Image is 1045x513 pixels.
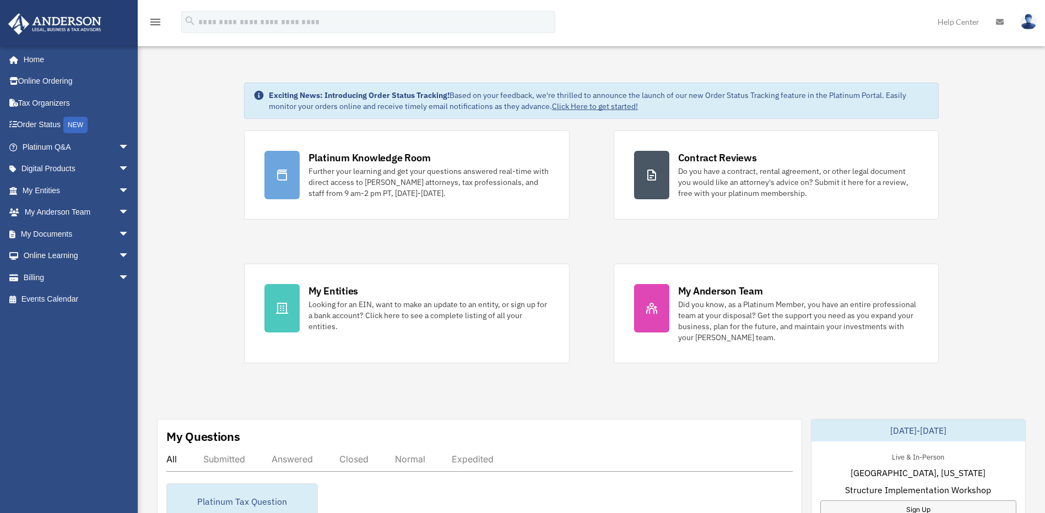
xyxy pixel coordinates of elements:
[678,151,757,165] div: Contract Reviews
[203,454,245,465] div: Submitted
[552,101,638,111] a: Click Here to get started!
[8,92,146,114] a: Tax Organizers
[8,223,146,245] a: My Documentsarrow_drop_down
[184,15,196,27] i: search
[118,266,140,289] span: arrow_drop_down
[308,299,549,332] div: Looking for an EIN, want to make an update to an entity, or sign up for a bank account? Click her...
[269,90,930,112] div: Based on your feedback, we're thrilled to announce the launch of our new Order Status Tracking fe...
[678,299,919,343] div: Did you know, as a Platinum Member, you have an entire professional team at your disposal? Get th...
[8,266,146,288] a: Billingarrow_drop_down
[244,264,570,363] a: My Entities Looking for an EIN, want to make an update to an entity, or sign up for a bank accoun...
[678,284,763,298] div: My Anderson Team
[678,166,919,199] div: Do you have a contract, rental agreement, or other legal document you would like an attorney's ad...
[8,136,146,158] a: Platinum Q&Aarrow_drop_down
[118,158,140,181] span: arrow_drop_down
[395,454,425,465] div: Normal
[166,454,177,465] div: All
[244,130,570,220] a: Platinum Knowledge Room Further your learning and get your questions answered real-time with dire...
[308,166,549,199] div: Further your learning and get your questions answered real-time with direct access to [PERSON_NAM...
[614,130,939,220] a: Contract Reviews Do you have a contract, rental agreement, or other legal document you would like...
[8,70,146,92] a: Online Ordering
[118,223,140,245] span: arrow_drop_down
[452,454,494,465] div: Expedited
[8,179,146,201] a: My Entitiesarrow_drop_down
[308,284,358,298] div: My Entities
[8,201,146,223] a: My Anderson Teamarrow_drop_down
[118,201,140,224] span: arrow_drop_down
[118,245,140,268] span: arrow_drop_down
[851,466,986,479] span: [GEOGRAPHIC_DATA], [US_STATE]
[272,454,313,465] div: Answered
[8,48,140,70] a: Home
[339,454,369,465] div: Closed
[1020,14,1037,30] img: User Pic
[63,117,88,133] div: NEW
[8,158,146,180] a: Digital Productsarrow_drop_down
[8,114,146,137] a: Order StatusNEW
[308,151,431,165] div: Platinum Knowledge Room
[269,90,450,100] strong: Exciting News: Introducing Order Status Tracking!
[845,483,991,496] span: Structure Implementation Workshop
[166,428,240,445] div: My Questions
[149,15,162,29] i: menu
[118,136,140,159] span: arrow_drop_down
[883,450,953,462] div: Live & In-Person
[5,13,105,35] img: Anderson Advisors Platinum Portal
[8,245,146,267] a: Online Learningarrow_drop_down
[811,419,1025,441] div: [DATE]-[DATE]
[8,288,146,310] a: Events Calendar
[118,179,140,202] span: arrow_drop_down
[149,19,162,29] a: menu
[614,264,939,363] a: My Anderson Team Did you know, as a Platinum Member, you have an entire professional team at your...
